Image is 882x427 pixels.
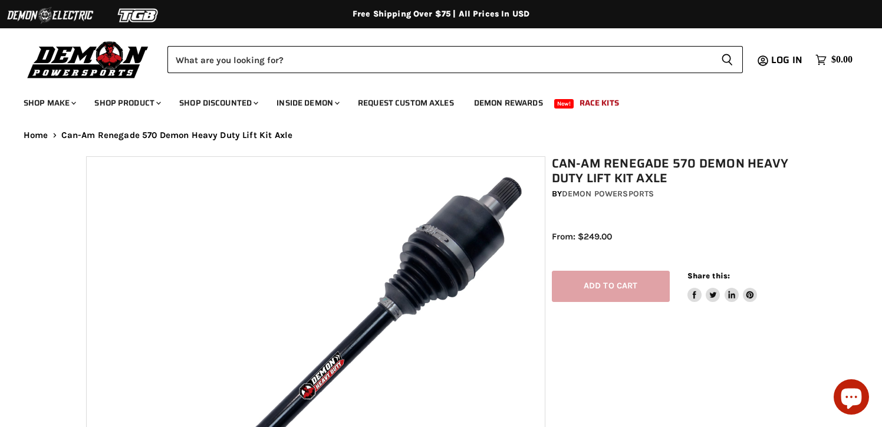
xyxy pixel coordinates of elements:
[61,130,293,140] span: Can-Am Renegade 570 Demon Heavy Duty Lift Kit Axle
[15,86,850,115] ul: Main menu
[170,91,265,115] a: Shop Discounted
[465,91,552,115] a: Demon Rewards
[687,271,730,280] span: Share this:
[831,54,853,65] span: $0.00
[771,52,802,67] span: Log in
[167,46,743,73] form: Product
[167,46,712,73] input: Search
[85,91,168,115] a: Shop Product
[552,188,802,201] div: by
[349,91,463,115] a: Request Custom Axles
[554,99,574,109] span: New!
[94,4,183,27] img: TGB Logo 2
[830,379,873,418] inbox-online-store-chat: Shopify online store chat
[268,91,347,115] a: Inside Demon
[687,271,758,302] aside: Share this:
[552,156,802,186] h1: Can-Am Renegade 570 Demon Heavy Duty Lift Kit Axle
[712,46,743,73] button: Search
[571,91,628,115] a: Race Kits
[809,51,858,68] a: $0.00
[24,130,48,140] a: Home
[552,231,612,242] span: From: $249.00
[24,38,153,80] img: Demon Powersports
[562,189,654,199] a: Demon Powersports
[15,91,83,115] a: Shop Make
[6,4,94,27] img: Demon Electric Logo 2
[766,55,809,65] a: Log in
